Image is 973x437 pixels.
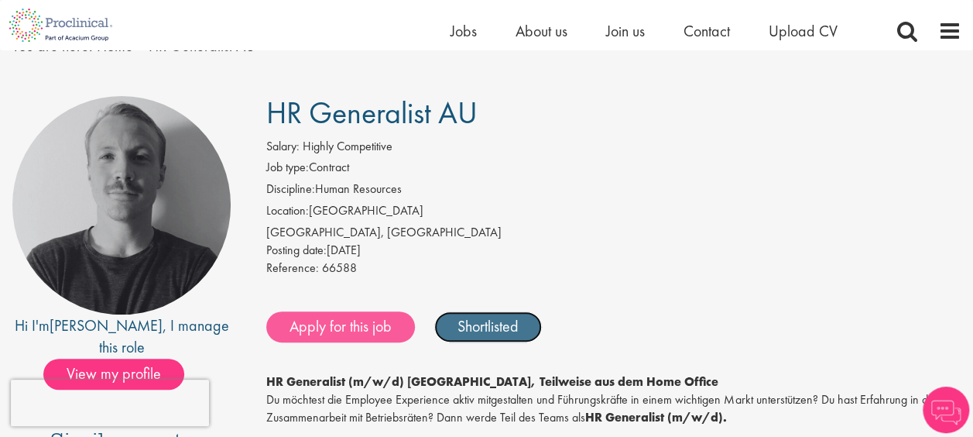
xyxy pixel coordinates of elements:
p: Du möchtest die Employee Experience aktiv mitgestalten und Führungskräfte in einem wichtigen Mark... [266,373,961,427]
a: Contact [683,21,730,41]
span: View my profile [43,359,184,390]
span: Highly Competitive [303,138,392,154]
img: imeage of recruiter Felix Zimmer [12,96,231,315]
a: Shortlisted [434,311,542,342]
div: [GEOGRAPHIC_DATA], [GEOGRAPHIC_DATA] [266,224,961,242]
label: Discipline: [266,181,315,198]
label: Job type: [266,159,309,177]
strong: HR Generalist (m/w/d) [GEOGRAPHIC_DATA], Teilweise aus dem Home Office [266,373,718,390]
li: [GEOGRAPHIC_DATA] [266,202,961,224]
a: Apply for this job [266,311,415,342]
a: Jobs [451,21,477,41]
a: View my profile [43,362,200,382]
div: Hi I'm , I manage this role [12,315,231,359]
span: HR Generalist AU [266,93,478,132]
label: Salary: [266,138,300,156]
a: Upload CV [769,21,838,41]
iframe: reCAPTCHA [11,380,209,426]
span: Posting date: [266,242,327,258]
div: [DATE] [266,242,961,260]
a: About us [516,21,567,41]
label: Reference: [266,260,319,277]
label: Location: [266,202,309,220]
li: Contract [266,159,961,181]
span: 66588 [322,260,357,276]
a: [PERSON_NAME] [50,315,163,335]
strong: HR Generalist (m/w/d). [585,409,727,425]
img: Chatbot [923,387,969,433]
a: Join us [606,21,645,41]
li: Human Resources [266,181,961,202]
